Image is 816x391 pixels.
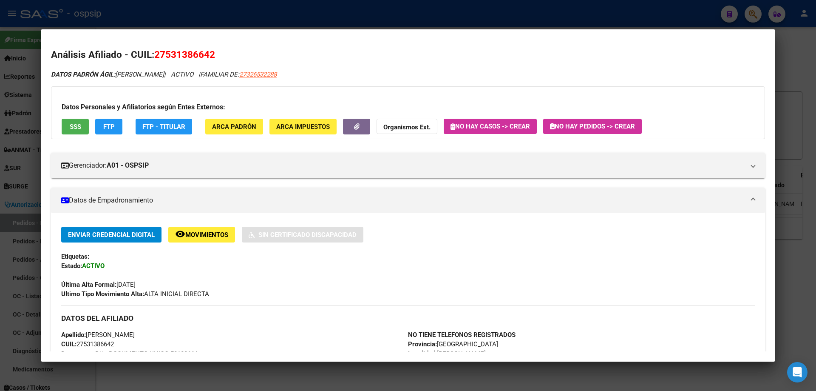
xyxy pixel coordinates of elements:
strong: Organismos Ext. [383,123,431,131]
strong: Documento: [61,350,95,357]
button: No hay casos -> Crear [444,119,537,134]
span: [PERSON_NAME] [61,331,135,339]
span: No hay Pedidos -> Crear [550,123,635,130]
mat-panel-title: Datos de Empadronamiento [61,195,745,205]
span: Sin Certificado Discapacidad [258,231,357,239]
strong: Localidad: [408,350,437,357]
button: FTP [95,119,122,134]
button: Enviar Credencial Digital [61,227,161,243]
strong: Apellido: [61,331,86,339]
strong: DATOS PADRÓN ÁGIL: [51,71,115,78]
button: ARCA Impuestos [269,119,337,134]
span: FAMILIAR DE: [200,71,277,78]
strong: Estado: [61,262,82,270]
button: ARCA Padrón [205,119,263,134]
div: Open Intercom Messenger [787,362,807,382]
span: FTP [103,123,115,131]
span: 27531386642 [61,340,114,348]
button: No hay Pedidos -> Crear [543,119,642,134]
span: ARCA Padrón [212,123,256,131]
strong: Etiquetas: [61,253,89,260]
span: [PERSON_NAME] [408,350,486,357]
strong: ACTIVO [82,262,105,270]
strong: A01 - OSPSIP [107,160,149,171]
strong: NO TIENE TELEFONOS REGISTRADOS [408,331,516,339]
mat-expansion-panel-header: Datos de Empadronamiento [51,188,765,213]
button: FTP - Titular [136,119,192,134]
span: [GEOGRAPHIC_DATA] [408,340,498,348]
button: Sin Certificado Discapacidad [242,227,363,243]
span: Movimientos [185,231,228,239]
mat-icon: remove_red_eye [175,229,185,239]
span: 27326532288 [239,71,277,78]
mat-panel-title: Gerenciador: [61,160,745,171]
span: 27531386642 [154,49,215,60]
span: [PERSON_NAME] [51,71,164,78]
span: FTP - Titular [142,123,185,131]
strong: Provincia: [408,340,437,348]
strong: Ultimo Tipo Movimiento Alta: [61,290,144,298]
button: Movimientos [168,227,235,243]
span: ARCA Impuestos [276,123,330,131]
i: | ACTIVO | [51,71,277,78]
span: DU - DOCUMENTO UNICO 53138664 [61,350,198,357]
button: Organismos Ext. [377,119,437,134]
span: Enviar Credencial Digital [68,231,155,239]
h3: DATOS DEL AFILIADO [61,314,755,323]
mat-expansion-panel-header: Gerenciador:A01 - OSPSIP [51,153,765,178]
strong: CUIL: [61,340,76,348]
span: No hay casos -> Crear [450,123,530,130]
h3: Datos Personales y Afiliatorios según Entes Externos: [62,102,754,112]
span: ALTA INICIAL DIRECTA [61,290,209,298]
span: [DATE] [61,281,136,288]
strong: Última Alta Formal: [61,281,116,288]
button: SSS [62,119,89,134]
span: SSS [70,123,81,131]
h2: Análisis Afiliado - CUIL: [51,48,765,62]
